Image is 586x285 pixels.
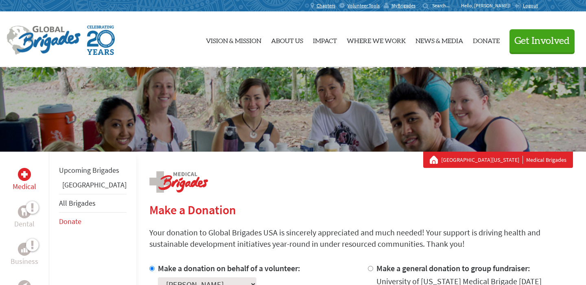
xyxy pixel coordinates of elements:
[13,181,36,192] p: Medical
[11,243,38,267] a: BusinessBusiness
[441,156,523,164] a: [GEOGRAPHIC_DATA][US_STATE]
[14,218,35,230] p: Dental
[149,202,573,217] h2: Make a Donation
[14,205,35,230] a: DentalDental
[473,18,500,61] a: Donate
[158,263,300,273] label: Make a donation on behalf of a volunteer:
[432,2,455,9] input: Search...
[21,171,28,178] img: Medical
[62,180,127,189] a: [GEOGRAPHIC_DATA]
[317,2,335,9] span: Chapters
[514,36,570,46] span: Get Involved
[7,26,81,55] img: Global Brigades Logo
[18,243,31,256] div: Business
[391,2,415,9] span: MyBrigades
[59,161,127,179] li: Upcoming Brigades
[13,168,36,192] a: MedicalMedical
[18,205,31,218] div: Dental
[348,2,380,9] span: Volunteer Tools
[87,26,115,55] img: Global Brigades Celebrating 20 Years
[149,171,208,193] img: logo-medical.png
[523,2,538,9] span: Logout
[21,208,28,215] img: Dental
[59,194,127,213] li: All Brigades
[21,246,28,252] img: Business
[59,217,81,226] a: Donate
[376,263,530,273] label: Make a general donation to group fundraiser:
[59,165,119,175] a: Upcoming Brigades
[461,2,514,9] p: Hello, [PERSON_NAME]!
[430,156,566,164] div: Medical Brigades
[149,227,573,250] p: Your donation to Global Brigades USA is sincerely appreciated and much needed! Your support is dr...
[347,18,406,61] a: Where We Work
[514,2,538,9] a: Logout
[59,198,96,208] a: All Brigades
[271,18,303,61] a: About Us
[206,18,261,61] a: Vision & Mission
[11,256,38,267] p: Business
[59,179,127,194] li: Guatemala
[509,29,575,52] button: Get Involved
[18,168,31,181] div: Medical
[415,18,463,61] a: News & Media
[59,213,127,231] li: Donate
[313,18,337,61] a: Impact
